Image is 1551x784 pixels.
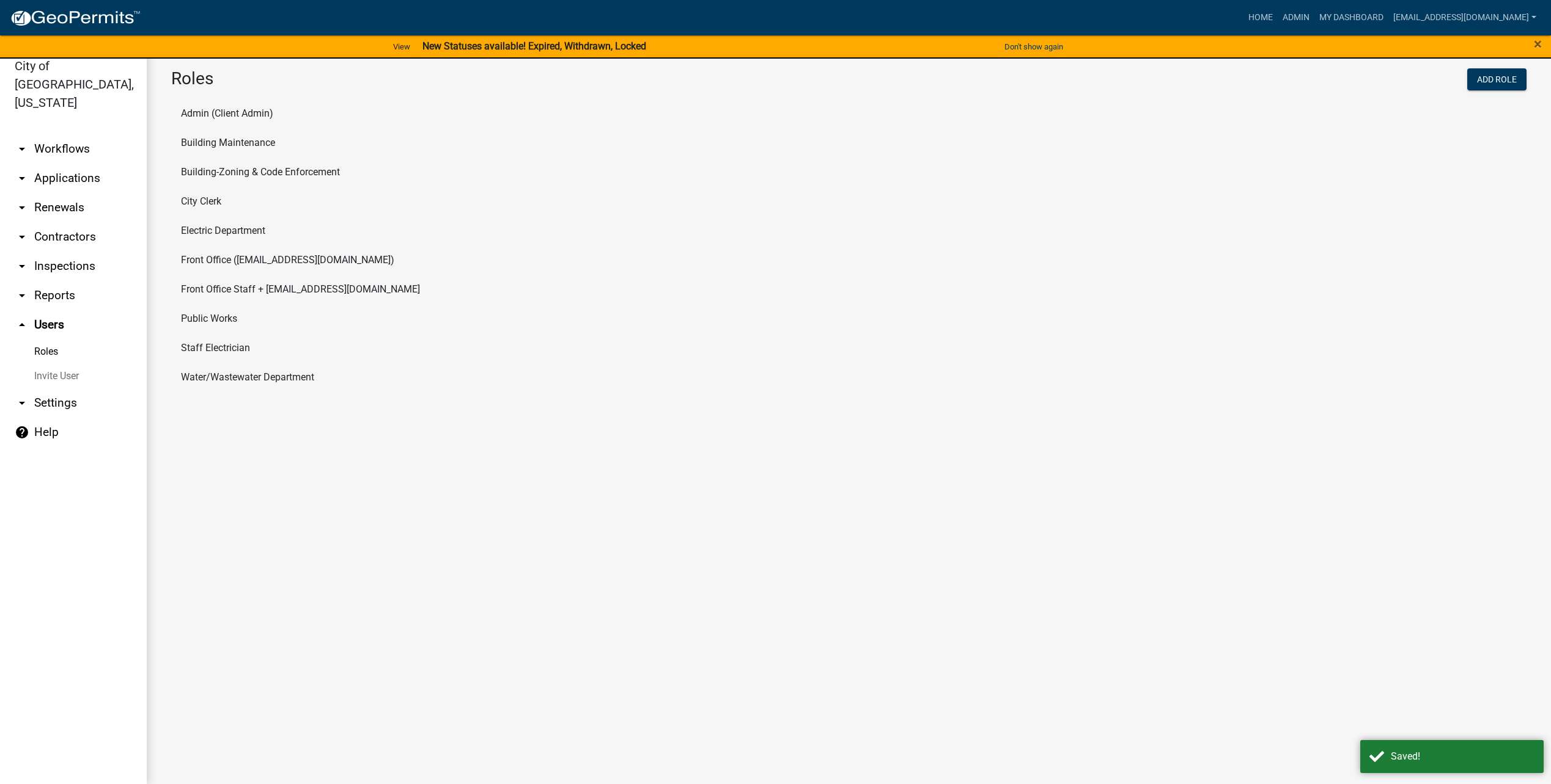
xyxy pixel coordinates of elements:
[15,142,29,156] i: arrow_drop_down
[171,363,1527,392] li: Water/Wastewater Department
[1278,6,1314,29] a: Admin
[15,318,29,332] i: arrow_drop_up
[388,37,415,57] a: View
[1534,35,1542,53] span: ×
[422,40,646,52] strong: New Statuses available! Expired, Withdrawn, Locked
[1391,749,1534,764] div: Saved!
[15,259,29,274] i: arrow_drop_down
[1534,37,1542,51] button: Close
[15,171,29,186] i: arrow_drop_down
[1467,68,1527,90] button: Add Role
[171,216,1527,245] li: Electric Department
[171,99,1527,128] li: Admin (Client Admin)
[15,288,29,303] i: arrow_drop_down
[15,396,29,410] i: arrow_drop_down
[171,68,840,89] h3: Roles
[171,333,1527,363] li: Staff Electrician
[171,187,1527,216] li: City Clerk
[171,158,1527,187] li: Building-Zoning & Code Enforcement
[15,425,29,440] i: help
[1243,6,1278,29] a: Home
[171,245,1527,275] li: Front Office ([EMAIL_ADDRESS][DOMAIN_NAME])
[171,304,1527,333] li: Public Works
[171,128,1527,158] li: Building Maintenance
[15,200,29,215] i: arrow_drop_down
[1314,6,1388,29] a: My Dashboard
[1388,6,1541,29] a: [EMAIL_ADDRESS][DOMAIN_NAME]
[15,230,29,244] i: arrow_drop_down
[1000,37,1068,57] button: Don't show again
[171,275,1527,304] li: Front Office Staff + [EMAIL_ADDRESS][DOMAIN_NAME]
